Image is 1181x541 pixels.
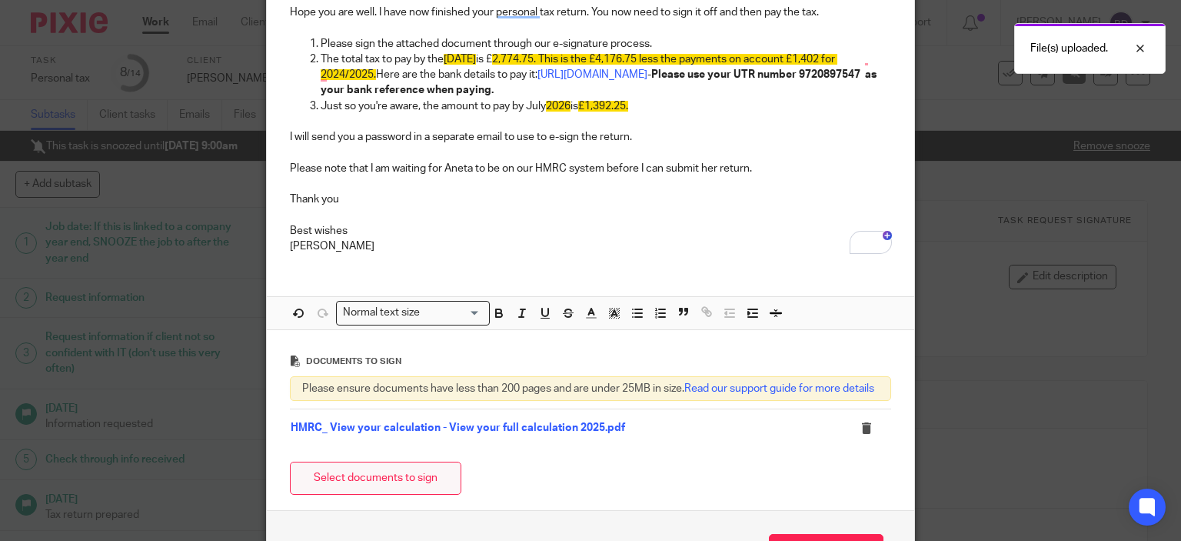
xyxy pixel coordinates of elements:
[684,383,874,394] a: Read our support guide for more details
[340,305,424,321] span: Normal text size
[290,176,892,208] p: Thank you
[290,462,461,495] button: Select documents to sign
[425,305,481,321] input: Search for option
[290,161,892,176] p: Please note that I am waiting for Aneta to be on our HMRC system before I can submit her return.
[336,301,490,325] div: Search for option
[291,422,625,433] a: HMRC_ View your calculation - View your full calculation 2025.pdf
[290,223,892,239] p: Best wishes
[306,357,401,366] span: Documents to sign
[1030,41,1108,56] p: File(s) uploaded.
[290,239,892,254] p: [PERSON_NAME]
[290,376,892,401] div: Please ensure documents have less than 200 pages and are under 25MB in size.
